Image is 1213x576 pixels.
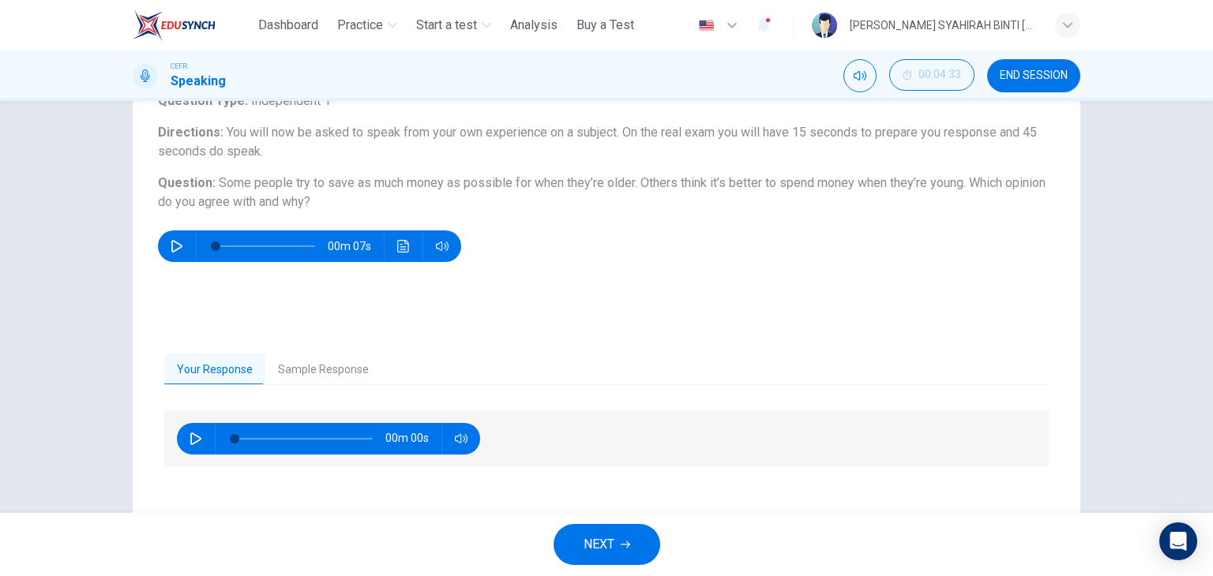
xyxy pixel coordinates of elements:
img: Profile picture [812,13,837,38]
button: 00:04:33 [889,59,975,91]
span: You will now be asked to speak from your own experience on a subject. On the real exam you will h... [158,125,1037,159]
span: Analysis [510,16,558,35]
h6: Question Type : [158,92,1055,110]
span: CEFR [171,61,187,72]
button: Start a test [410,11,498,39]
span: END SESSION [1000,69,1068,82]
button: Practice [331,11,404,39]
h1: Speaking [171,72,226,91]
span: Dashboard [258,16,318,35]
button: Analysis [504,11,564,39]
button: Sample Response [265,353,381,387]
span: Buy a Test [576,16,634,35]
img: ELTC logo [133,9,216,41]
img: en [697,20,716,32]
div: basic tabs example [164,353,1049,387]
button: Buy a Test [570,11,640,39]
div: Hide [889,59,975,92]
h6: Directions : [158,123,1055,161]
span: Practice [337,16,383,35]
h6: Question : [158,174,1055,211]
button: Click to see the audio transcription [391,230,416,262]
div: Open Intercom Messenger [1159,522,1197,560]
span: Start a test [416,16,477,35]
div: [PERSON_NAME] SYAHIRAH BINTI [PERSON_NAME] [850,16,1036,35]
button: Your Response [164,353,265,387]
span: 00m 00s [385,423,441,454]
span: NEXT [584,533,614,555]
button: END SESSION [987,59,1080,92]
div: Mute [843,59,877,92]
button: NEXT [554,524,660,565]
span: Some people try to save as much money as possible for when they’re older. Others think it’s bette... [219,175,966,190]
span: 00m 07s [328,230,384,262]
button: Dashboard [252,11,325,39]
a: ELTC logo [133,9,252,41]
span: 00:04:33 [918,69,961,81]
